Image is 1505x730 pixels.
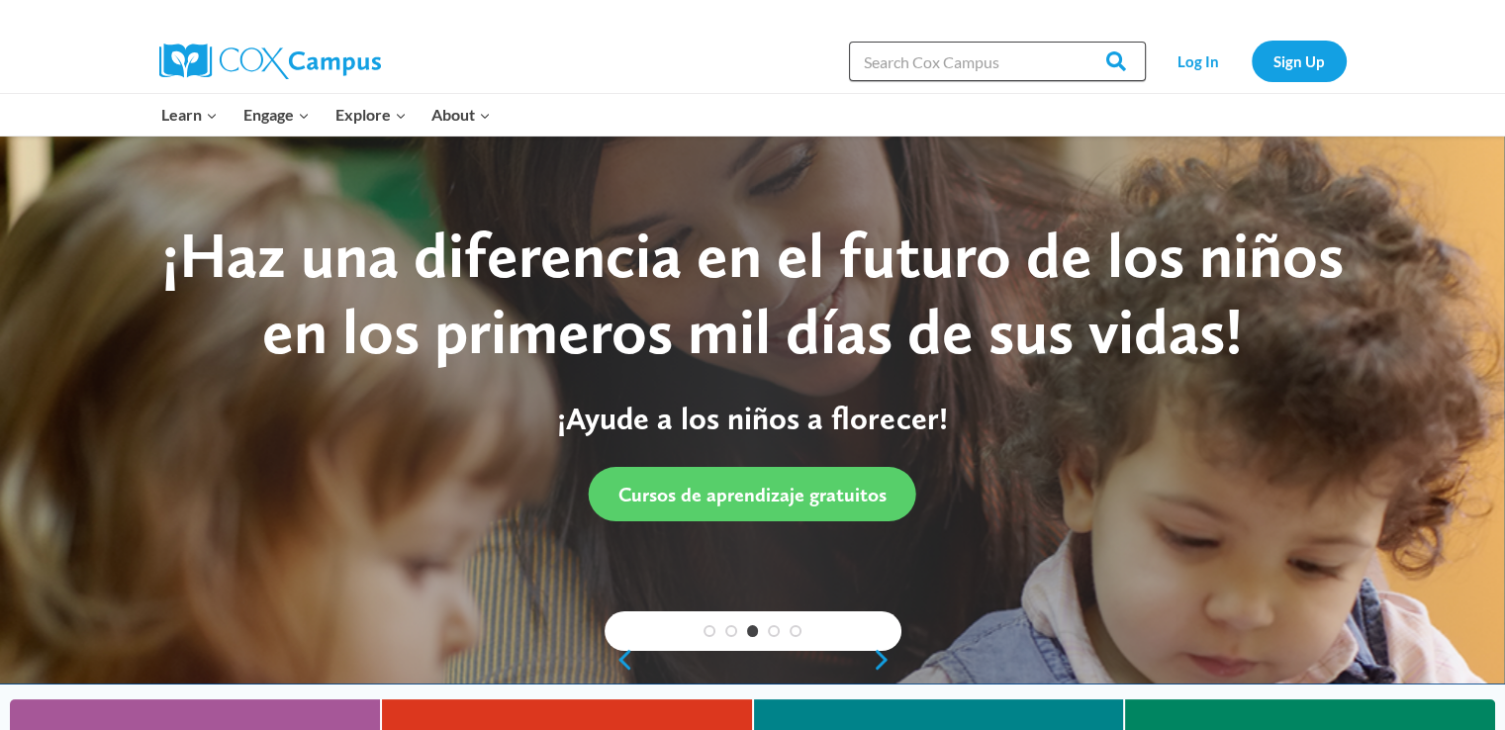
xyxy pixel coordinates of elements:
img: Cox Campus [159,44,381,79]
input: Search Cox Campus [849,42,1146,81]
button: Child menu of Engage [231,94,323,136]
p: ¡Ayude a los niños a florecer! [134,400,1370,437]
div: ¡Haz una diferencia en el futuro de los niños en los primeros mil días de sus vidas! [134,218,1370,370]
span: Cursos de aprendizaje gratuitos [618,483,887,506]
nav: Primary Navigation [149,94,504,136]
a: Cursos de aprendizaje gratuitos [589,467,916,521]
a: Log In [1156,41,1242,81]
button: Child menu of Explore [323,94,420,136]
button: Child menu of About [419,94,504,136]
button: Child menu of Learn [149,94,232,136]
a: Sign Up [1252,41,1347,81]
nav: Secondary Navigation [1156,41,1347,81]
